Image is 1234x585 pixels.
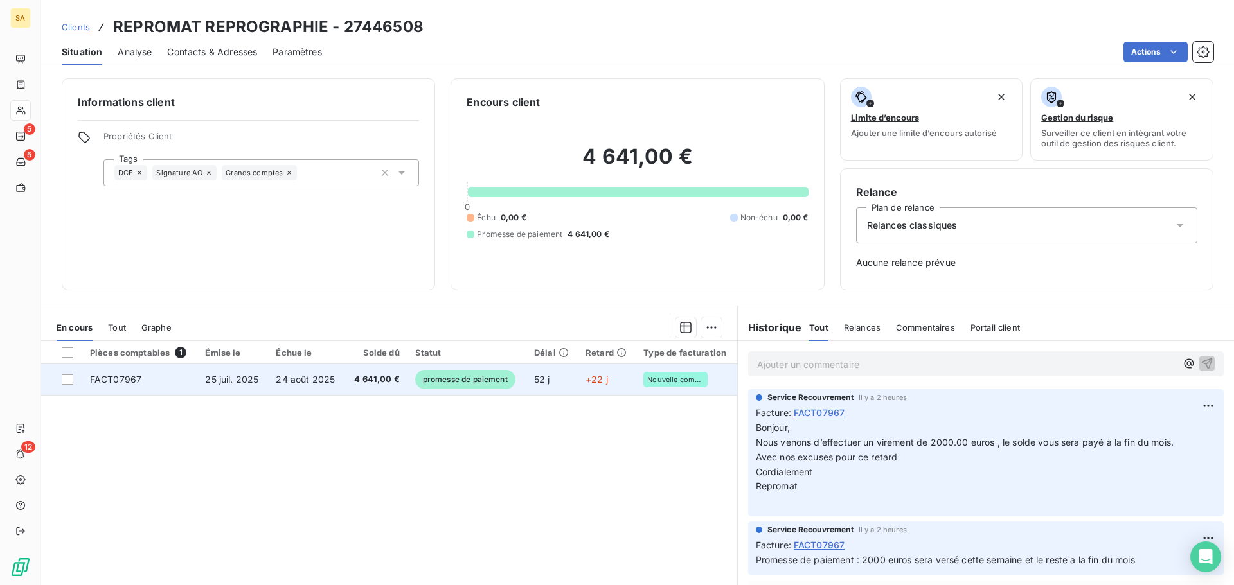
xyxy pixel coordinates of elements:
[167,46,257,58] span: Contacts & Adresses
[1041,128,1203,148] span: Surveiller ce client en intégrant votre outil de gestion des risques client.
[62,21,90,33] a: Clients
[113,15,424,39] h3: REPROMAT REPROGRAPHIE - 27446508
[205,374,258,385] span: 25 juil. 2025
[756,466,813,477] span: Cordialement
[568,229,609,240] span: 4 641,00 €
[756,538,791,552] span: Facture :
[415,347,519,358] div: Statut
[467,94,540,110] h6: Encours client
[756,406,791,419] span: Facture :
[62,22,90,32] span: Clients
[647,376,704,383] span: Nouvelle commande
[970,322,1020,333] span: Portail client
[809,322,828,333] span: Tout
[297,167,307,179] input: Ajouter une valeur
[24,149,35,161] span: 5
[794,538,845,552] span: FACT07967
[90,347,190,358] div: Pièces comptables
[276,374,335,385] span: 24 août 2025
[103,131,419,149] span: Propriétés Client
[867,219,958,232] span: Relances classiques
[756,422,790,433] span: Bonjour,
[465,202,470,212] span: 0
[1190,541,1221,572] div: Open Intercom Messenger
[756,437,1174,448] span: Nous venons d’effectuer un virement de 2000.00 euros , le solde vous sera payé à la fin du mois.
[477,229,562,240] span: Promesse de paiement
[859,526,907,534] span: il y a 2 heures
[156,169,202,177] span: Signature AO
[794,406,845,419] span: FACT07967
[840,78,1023,161] button: Limite d’encoursAjouter une limite d’encours autorisé
[24,123,35,135] span: 5
[1030,78,1213,161] button: Gestion du risqueSurveiller ce client en intégrant votre outil de gestion des risques client.
[118,46,152,58] span: Analyse
[415,370,515,389] span: promesse de paiement
[756,554,1135,565] span: Promesse de paiement : 2000 euros sera versé cette semaine et le reste a la fin du mois
[534,347,570,358] div: Délai
[767,392,854,403] span: Service Recouvrement
[175,347,186,358] span: 1
[851,112,919,123] span: Limite d’encours
[10,8,31,28] div: SA
[856,184,1197,200] h6: Relance
[78,94,419,110] h6: Informations client
[844,322,881,333] span: Relances
[467,144,808,182] h2: 4 641,00 €
[851,128,997,138] span: Ajouter une limite d’encours autorisé
[586,374,608,385] span: +22 j
[783,212,809,223] span: 0,00 €
[859,394,907,401] span: il y a 2 heures
[740,212,778,223] span: Non-échu
[118,169,133,177] span: DCE
[477,212,496,223] span: Échu
[643,347,729,358] div: Type de facturation
[353,373,400,386] span: 4 641,00 €
[205,347,260,358] div: Émise le
[21,441,35,453] span: 12
[276,347,337,358] div: Échue le
[273,46,322,58] span: Paramètres
[1041,112,1113,123] span: Gestion du risque
[738,320,802,335] h6: Historique
[10,557,31,577] img: Logo LeanPay
[57,322,93,333] span: En cours
[896,322,955,333] span: Commentaires
[767,524,854,536] span: Service Recouvrement
[856,256,1197,269] span: Aucune relance prévue
[756,451,898,462] span: Avec nos excuses pour ce retard
[586,347,628,358] div: Retard
[108,322,126,333] span: Tout
[62,46,102,58] span: Situation
[534,374,550,385] span: 52 j
[756,480,798,491] span: Repromat
[226,169,283,177] span: Grands comptes
[141,322,172,333] span: Graphe
[1123,42,1188,62] button: Actions
[501,212,526,223] span: 0,00 €
[90,374,141,385] span: FACT07967
[353,347,400,358] div: Solde dû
